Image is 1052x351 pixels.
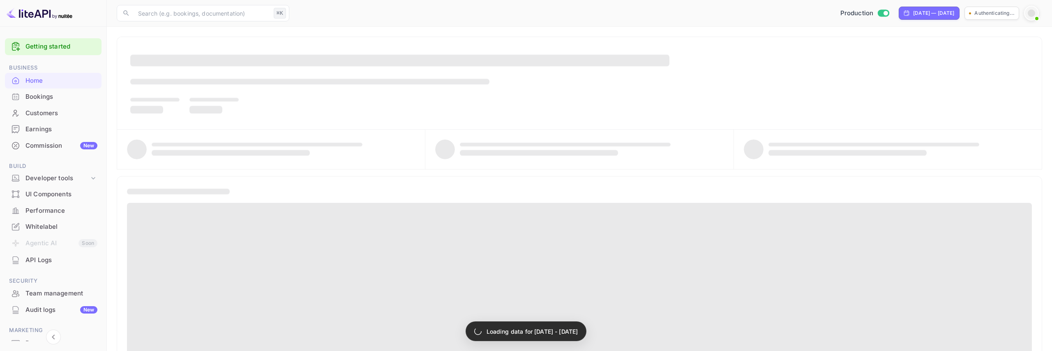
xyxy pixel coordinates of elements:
[5,162,102,171] span: Build
[25,141,97,151] div: Commission
[25,289,97,298] div: Team management
[5,252,102,268] div: API Logs
[5,138,102,154] div: CommissionNew
[25,339,97,348] div: Promo codes
[487,327,578,336] p: Loading data for [DATE] - [DATE]
[7,7,72,20] img: LiteAPI logo
[274,8,286,19] div: ⌘K
[25,222,97,232] div: Whitelabel
[5,121,102,137] a: Earnings
[25,76,97,86] div: Home
[5,73,102,88] a: Home
[5,121,102,137] div: Earnings
[5,302,102,318] div: Audit logsNew
[25,125,97,134] div: Earnings
[25,92,97,102] div: Bookings
[5,38,102,55] div: Getting started
[5,105,102,121] div: Customers
[25,256,97,265] div: API Logs
[5,219,102,234] a: Whitelabel
[5,203,102,218] a: Performance
[5,138,102,153] a: CommissionNew
[25,174,89,183] div: Developer tools
[5,105,102,121] a: Customers
[5,203,102,219] div: Performance
[133,5,270,21] input: Search (e.g. bookings, documentation)
[5,63,102,72] span: Business
[5,326,102,335] span: Marketing
[25,190,97,199] div: UI Components
[840,9,874,18] span: Production
[46,330,61,344] button: Collapse navigation
[5,186,102,202] a: UI Components
[5,335,102,351] a: Promo codes
[5,89,102,104] a: Bookings
[5,219,102,235] div: Whitelabel
[5,277,102,286] span: Security
[25,305,97,315] div: Audit logs
[80,306,97,314] div: New
[974,9,1015,17] p: Authenticating...
[5,286,102,301] a: Team management
[913,9,954,17] div: [DATE] — [DATE]
[5,171,102,186] div: Developer tools
[25,206,97,216] div: Performance
[25,109,97,118] div: Customers
[80,142,97,149] div: New
[25,42,97,51] a: Getting started
[5,286,102,302] div: Team management
[5,252,102,267] a: API Logs
[5,73,102,89] div: Home
[5,302,102,317] a: Audit logsNew
[5,89,102,105] div: Bookings
[837,9,893,18] div: Switch to Sandbox mode
[5,186,102,202] div: UI Components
